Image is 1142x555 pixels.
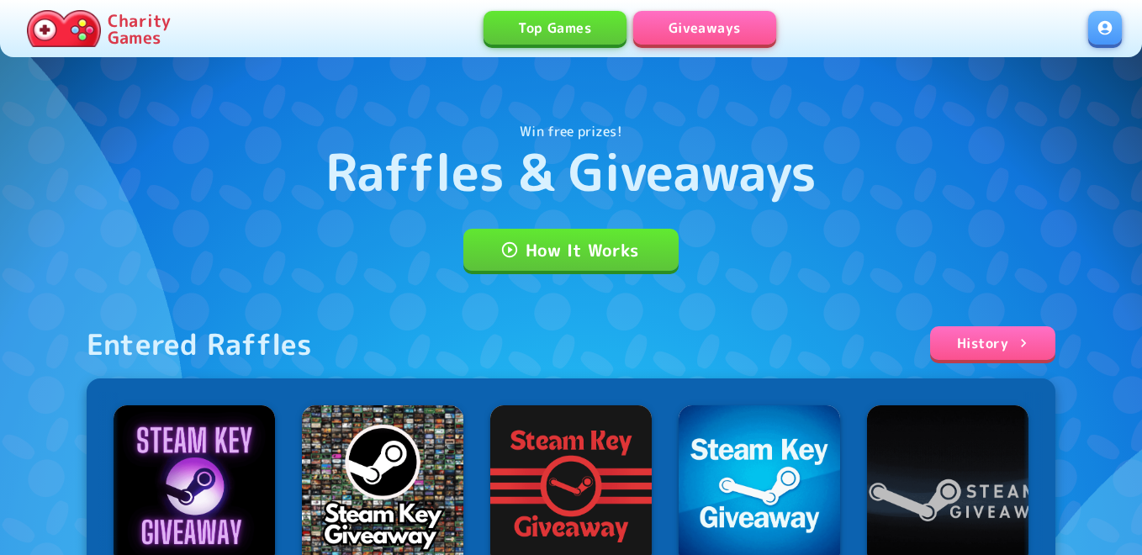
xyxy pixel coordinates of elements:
[463,229,679,271] a: How It Works
[930,326,1055,360] a: History
[27,10,101,47] img: Charity.Games
[87,326,313,362] div: Entered Raffles
[633,11,776,45] a: Giveaways
[520,121,621,141] p: Win free prizes!
[108,12,171,45] p: Charity Games
[484,11,627,45] a: Top Games
[325,141,817,202] h1: Raffles & Giveaways
[20,7,177,50] a: Charity Games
